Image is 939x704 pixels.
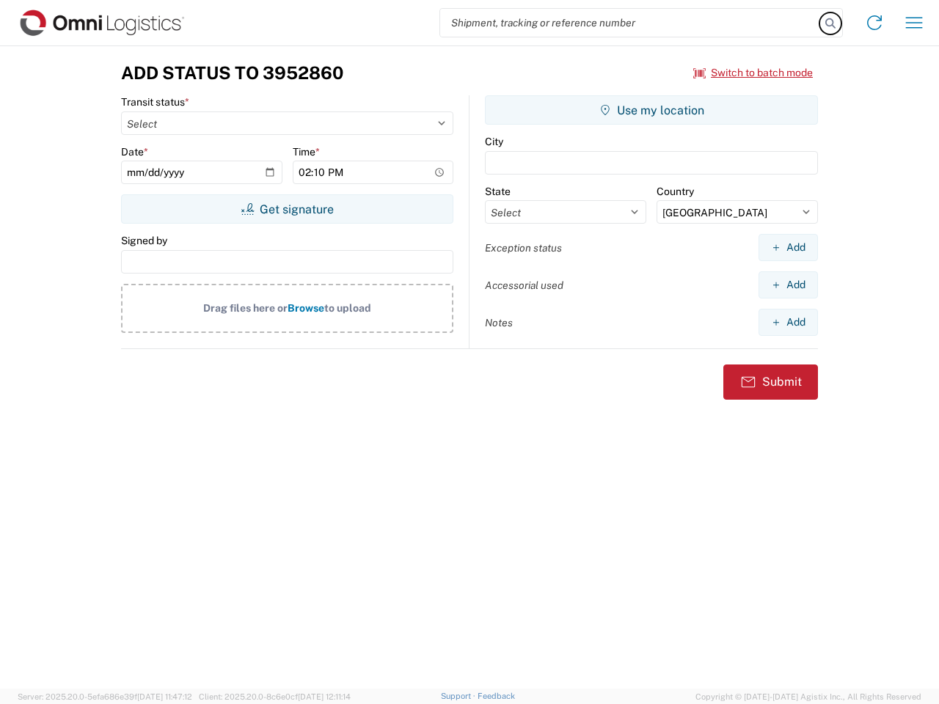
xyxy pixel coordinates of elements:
button: Submit [723,364,818,400]
label: Date [121,145,148,158]
span: Drag files here or [203,302,288,314]
label: Signed by [121,234,167,247]
input: Shipment, tracking or reference number [440,9,820,37]
label: Notes [485,316,513,329]
span: [DATE] 11:47:12 [137,692,192,701]
label: Accessorial used [485,279,563,292]
button: Switch to batch mode [693,61,813,85]
a: Feedback [478,692,515,700]
label: Transit status [121,95,189,109]
span: to upload [324,302,371,314]
span: Server: 2025.20.0-5efa686e39f [18,692,192,701]
span: Browse [288,302,324,314]
span: [DATE] 12:11:14 [298,692,351,701]
span: Copyright © [DATE]-[DATE] Agistix Inc., All Rights Reserved [695,690,921,703]
label: Exception status [485,241,562,254]
label: Time [293,145,320,158]
label: State [485,185,511,198]
button: Add [759,271,818,298]
button: Use my location [485,95,818,125]
label: City [485,135,503,148]
span: Client: 2025.20.0-8c6e0cf [199,692,351,701]
label: Country [657,185,694,198]
h3: Add Status to 3952860 [121,62,343,84]
button: Get signature [121,194,453,224]
button: Add [759,309,818,336]
a: Support [441,692,478,700]
button: Add [759,234,818,261]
